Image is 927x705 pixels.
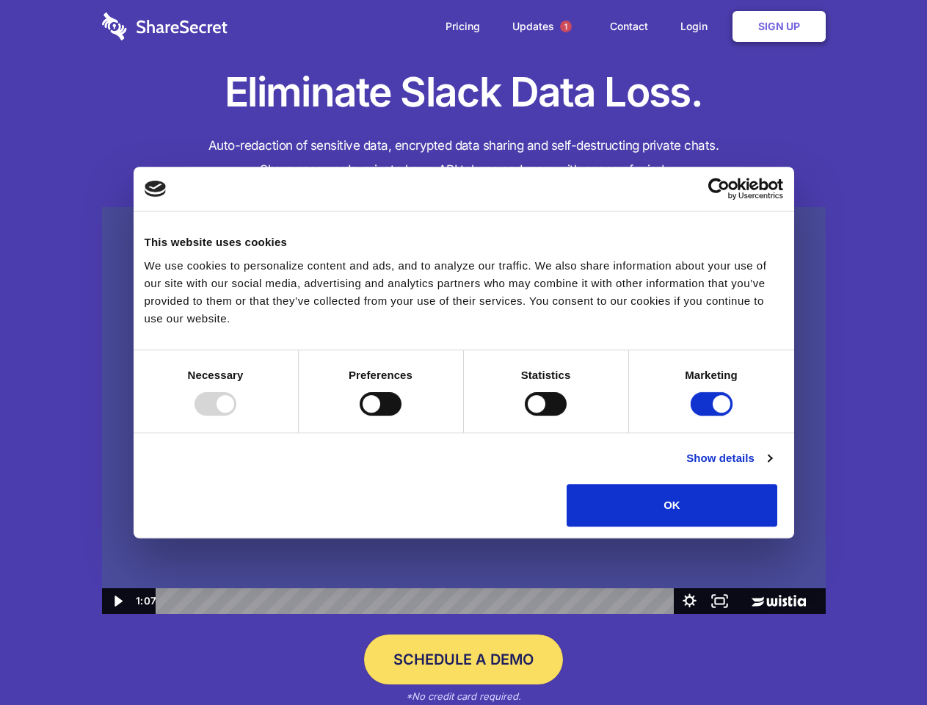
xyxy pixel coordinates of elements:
[102,66,826,119] h1: Eliminate Slack Data Loss.
[406,690,521,702] em: *No credit card required.
[145,181,167,197] img: logo
[349,369,412,381] strong: Preferences
[102,207,826,615] img: Sharesecret
[854,632,909,687] iframe: Drift Widget Chat Controller
[521,369,571,381] strong: Statistics
[735,588,825,614] a: Wistia Logo -- Learn More
[431,4,495,49] a: Pricing
[686,449,771,467] a: Show details
[655,178,783,200] a: Usercentrics Cookiebot - opens in a new window
[675,588,705,614] button: Show settings menu
[666,4,730,49] a: Login
[705,588,735,614] button: Fullscreen
[685,369,738,381] strong: Marketing
[188,369,244,381] strong: Necessary
[560,21,572,32] span: 1
[145,234,783,251] div: This website uses cookies
[145,257,783,328] div: We use cookies to personalize content and ads, and to analyze our traffic. We also share informat...
[567,484,777,527] button: OK
[732,11,826,42] a: Sign Up
[167,588,667,614] div: Playbar
[102,134,826,182] h4: Auto-redaction of sensitive data, encrypted data sharing and self-destructing private chats. Shar...
[364,634,563,684] a: Schedule a Demo
[102,588,132,614] button: Play Video
[595,4,663,49] a: Contact
[102,12,228,40] img: logo-wordmark-white-trans-d4663122ce5f474addd5e946df7df03e33cb6a1c49d2221995e7729f52c070b2.svg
